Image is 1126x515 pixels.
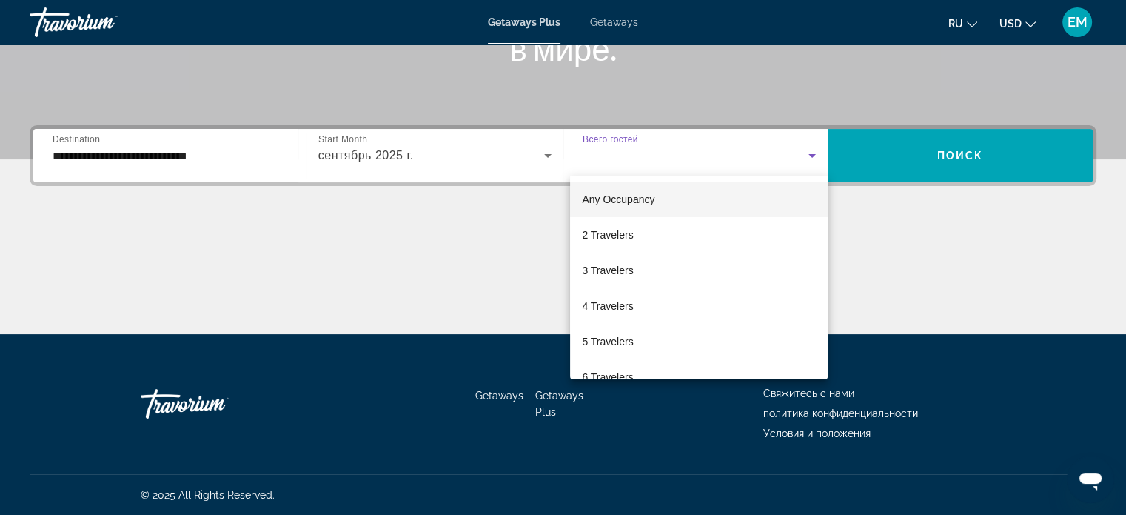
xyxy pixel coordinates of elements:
span: 3 Travelers [582,262,633,279]
span: 2 Travelers [582,226,633,244]
iframe: Кнопка запуска окна обмена сообщениями [1067,456,1114,503]
span: 4 Travelers [582,297,633,315]
span: 6 Travelers [582,368,633,386]
span: 5 Travelers [582,333,633,350]
span: Any Occupancy [582,193,654,205]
